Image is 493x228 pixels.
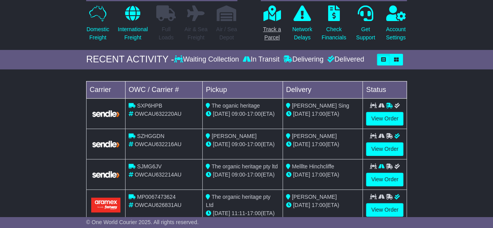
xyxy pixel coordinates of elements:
a: InternationalFreight [117,5,148,46]
div: - (ETA) [206,110,279,118]
span: SZHGGDN [137,133,164,139]
td: Carrier [86,81,125,98]
span: [DATE] [293,171,310,178]
span: 11:11 [231,210,245,216]
a: View Order [366,173,403,186]
span: [DATE] [213,210,230,216]
a: View Order [366,203,403,217]
span: [PERSON_NAME] Sing [292,103,349,109]
span: 09:00 [231,141,245,147]
span: [DATE] [213,141,230,147]
p: Get Support [356,25,375,42]
p: Air / Sea Depot [216,25,237,42]
span: [PERSON_NAME] [212,133,256,139]
div: (ETA) [286,201,360,209]
p: Domestic Freight [87,25,109,42]
span: [DATE] [293,141,310,147]
a: GetSupport [355,5,375,46]
span: MP0067473624 [137,194,176,200]
p: Network Delays [292,25,312,42]
span: OWCAU632216AU [135,141,182,147]
div: RECENT ACTIVITY - [86,54,174,65]
a: CheckFinancials [321,5,346,46]
span: 17:00 [312,202,325,208]
p: Air & Sea Freight [184,25,207,42]
p: Check Financials [322,25,346,42]
span: OWCAU626831AU [135,202,182,208]
span: OWCAU632214AU [135,171,182,178]
a: AccountSettings [385,5,406,46]
span: [DATE] [213,171,230,178]
span: [DATE] [293,202,310,208]
div: Delivered [325,55,364,64]
div: - (ETA) [206,171,279,179]
div: (ETA) [286,140,360,148]
span: © One World Courier 2025. All rights reserved. [86,219,199,225]
a: View Order [366,112,403,125]
p: Track a Parcel [263,25,281,42]
div: (ETA) [286,171,360,179]
div: (ETA) [286,110,360,118]
span: 17:00 [312,171,325,178]
div: In Transit [241,55,281,64]
span: [DATE] [293,111,310,117]
a: View Order [366,142,403,156]
span: 17:00 [312,111,325,117]
span: SJMG6JV [137,163,162,170]
span: 17:00 [312,141,325,147]
a: NetworkDelays [292,5,313,46]
div: - (ETA) [206,209,279,217]
span: 17:00 [247,171,261,178]
span: [PERSON_NAME] [292,133,337,139]
span: OWCAU632220AU [135,111,182,117]
span: [DATE] [213,111,230,117]
a: DomesticFreight [86,5,110,46]
p: International Freight [118,25,148,42]
span: 17:00 [247,111,261,117]
td: OWC / Carrier # [125,81,202,98]
img: GetCarrierServiceLogo [91,170,120,179]
img: GetCarrierServiceLogo [91,110,120,118]
span: The organic heritage pty ltd [212,163,278,170]
div: Delivering [281,55,325,64]
span: The organic heritage pty Ltd [206,194,270,208]
span: 09:00 [231,111,245,117]
img: GetCarrierServiceLogo [91,140,120,148]
span: 17:00 [247,141,261,147]
span: 09:00 [231,171,245,178]
td: Delivery [283,81,363,98]
a: Track aParcel [263,5,281,46]
div: - (ETA) [206,140,279,148]
div: Waiting Collection [174,55,241,64]
span: The oganic heritage [212,103,260,109]
img: Aramex.png [91,198,120,212]
span: [PERSON_NAME] [292,194,337,200]
p: Full Loads [156,25,176,42]
td: Pickup [203,81,283,98]
p: Account Settings [386,25,406,42]
span: SXP6HPB [137,103,163,109]
span: Melllte Hinchcliffe [292,163,334,170]
td: Status [363,81,407,98]
span: 17:00 [247,210,261,216]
